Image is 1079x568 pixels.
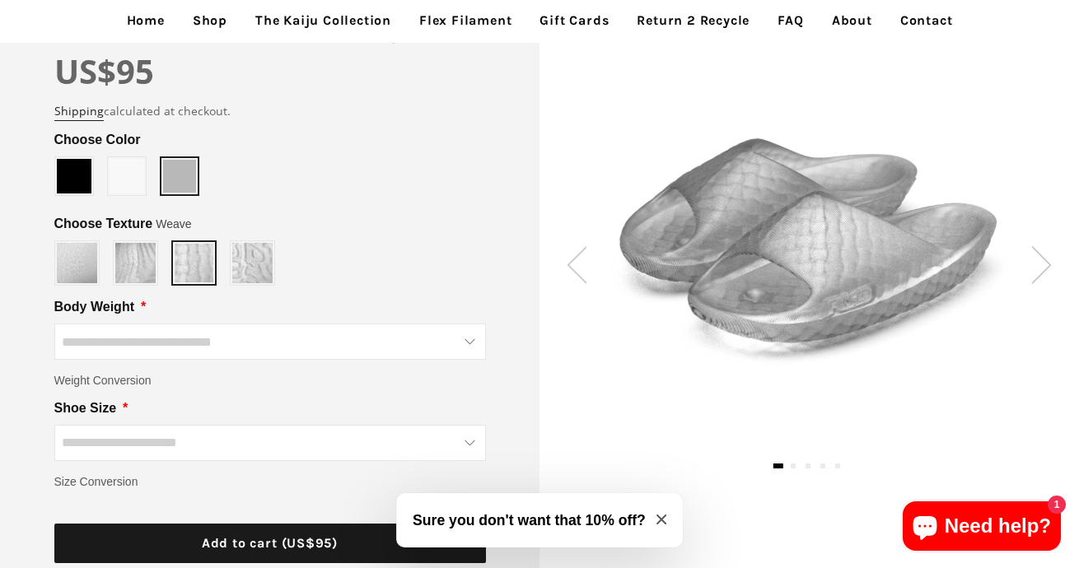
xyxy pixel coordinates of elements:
span: Weave [156,217,191,230]
span: Body Weight [54,297,138,317]
span: Choose Color [54,130,144,150]
span: (US$95) [282,535,339,551]
button: 4 [820,463,825,468]
img: SVG Icon [567,246,587,283]
img: SVG Icon [1031,246,1052,283]
button: 1 [773,463,783,468]
span: Add to cart [202,535,338,551]
inbox-online-store-chat: Shopify online store chat [898,501,1066,555]
img: https://cdn.shopify.com/s/files/1/2395/9785/files/Texture-Clear-Gyri.png?v=1741895325 [232,243,273,283]
img: https://cdn.shopify.com/s/files/1/2395/9785/files/Texture-Clear-Weave.png?v=1741895321 [175,244,213,282]
span: Shoe Size [54,398,120,418]
button: 3 [806,463,810,468]
div: calculated at checkout. [54,102,486,120]
span: Choose Texture [54,214,192,234]
span: Weight Conversion [54,371,152,389]
span: Size Conversion [54,473,138,491]
input: Body Weight [54,324,486,360]
img: https://cdn.shopify.com/s/files/1/2395/9785/files/Texture-Clear-Slate.png?v=1741895314 [57,243,97,283]
input: Shoe Size [54,425,486,461]
span: US$95 [54,49,154,94]
button: Add to cart (US$95) [54,524,486,563]
button: 2 [791,463,796,468]
img: Weave-Clear [607,119,1011,375]
a: Shipping [54,103,104,121]
button: 5 [835,463,840,468]
img: https://cdn.shopify.com/s/files/1/2395/9785/files/Texture-Clear-Eirean.png?v=1741895318 [115,243,156,283]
